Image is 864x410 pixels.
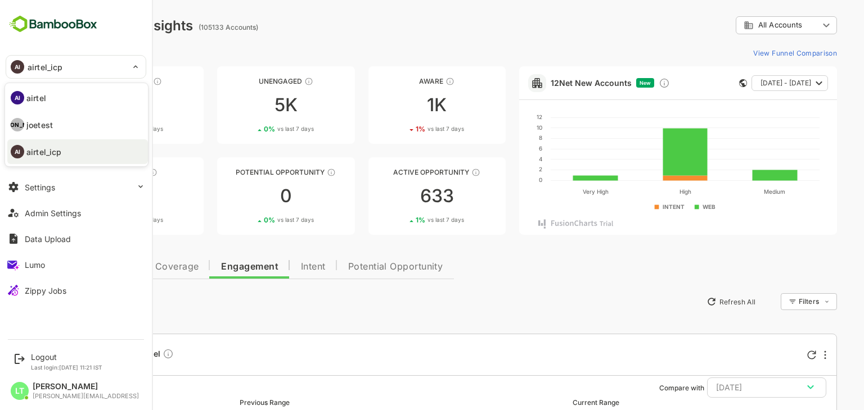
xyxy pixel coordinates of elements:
[26,119,53,131] p: joetest
[329,187,466,205] div: 633
[27,291,109,312] button: New Insights
[11,145,24,158] div: AI
[109,168,118,177] div: These accounts are warm, further nurturing would qualify them to MQAs
[38,262,159,271] span: Data Quality and Coverage
[238,216,274,224] span: vs last 7 days
[709,44,798,62] button: View Funnel Comparison
[388,125,425,133] span: vs last 7 days
[27,17,154,34] div: Dashboard Insights
[759,297,780,306] div: Filters
[668,377,787,398] button: [DATE]
[499,156,503,162] text: 4
[27,168,164,176] div: Engaged
[329,157,466,235] a: Active OpportunityThese accounts have open opportunities which might be at any of the Sales Stage...
[696,15,798,37] div: All Accounts
[200,398,250,407] div: Previous Range
[224,216,274,224] div: 0 %
[329,168,466,176] div: Active Opportunity
[497,124,503,131] text: 10
[712,75,789,91] button: [DATE] - [DATE]
[640,188,651,195] text: High
[87,216,124,224] span: vs last 7 days
[178,77,315,85] div: Unengaged
[178,168,315,176] div: Potential Opportunity
[620,384,665,392] ag: Compare with
[499,166,503,172] text: 2
[60,348,134,361] span: Account Funnel
[159,23,222,31] ag: (105133 Accounts)
[388,216,425,224] span: vs last 7 days
[499,145,503,152] text: 6
[27,187,164,205] div: 0
[178,96,315,114] div: 5K
[662,293,721,311] button: Refresh All
[721,76,772,90] span: [DATE] - [DATE]
[309,262,404,271] span: Potential Opportunity
[26,92,46,104] p: airtel
[499,134,503,141] text: 8
[224,125,274,133] div: 0 %
[329,96,466,114] div: 1K
[27,77,164,85] div: Unreached
[11,118,24,131] div: [PERSON_NAME]
[376,216,425,224] div: 1 %
[287,168,296,177] div: These accounts are MQAs and can be passed on to Inside Sales
[719,21,763,29] span: All Accounts
[74,125,124,133] div: 0 %
[704,20,780,30] div: All Accounts
[497,113,503,120] text: 12
[724,188,746,195] text: Medium
[182,262,239,271] span: Engagement
[499,176,503,183] text: 0
[262,262,286,271] span: Intent
[406,77,415,86] div: These accounts have just entered the buying cycle and need further nurturing
[114,77,123,86] div: These accounts have not been engaged with for a defined time period
[178,157,315,235] a: Potential OpportunityThese accounts are MQAs and can be passed on to Inside Sales00%vs last 7 days
[123,348,134,361] div: Compare Funnel to any previous dates, and click on any plot in the current funnel to view the det...
[785,350,787,359] div: More
[329,77,466,85] div: Aware
[432,168,441,177] div: These accounts have open opportunities which might be at any of the Sales Stages
[238,125,274,133] span: vs last 7 days
[74,216,124,224] div: 0 %
[376,125,425,133] div: 1 %
[758,291,798,312] div: Filters
[768,350,777,359] div: Refresh
[700,79,708,87] div: This card does not support filter and segments
[11,91,24,104] div: AI
[178,187,315,205] div: 0
[27,96,164,114] div: 98K
[543,188,569,195] text: Very High
[329,66,466,144] a: AwareThese accounts have just entered the buying cycle and need further nurturing1K1%vs last 7 days
[677,380,778,395] div: [DATE]
[178,66,315,144] a: UnengagedThese accounts have not shown enough engagement and need nurturing5K0%vs last 7 days
[533,398,580,407] div: Current Range
[600,80,611,86] span: New
[27,157,164,235] a: EngagedThese accounts are warm, further nurturing would qualify them to MQAs00%vs last 7 days
[26,146,61,158] p: airtel_icp
[87,125,124,133] span: vs last 7 days
[511,78,592,88] a: 12Net New Accounts
[265,77,274,86] div: These accounts have not shown enough engagement and need nurturing
[619,78,631,89] div: Discover new ICP-fit accounts showing engagement — via intent surges, anonymous website visits, L...
[27,66,164,144] a: UnreachedThese accounts have not been engaged with for a defined time period98K0%vs last 7 days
